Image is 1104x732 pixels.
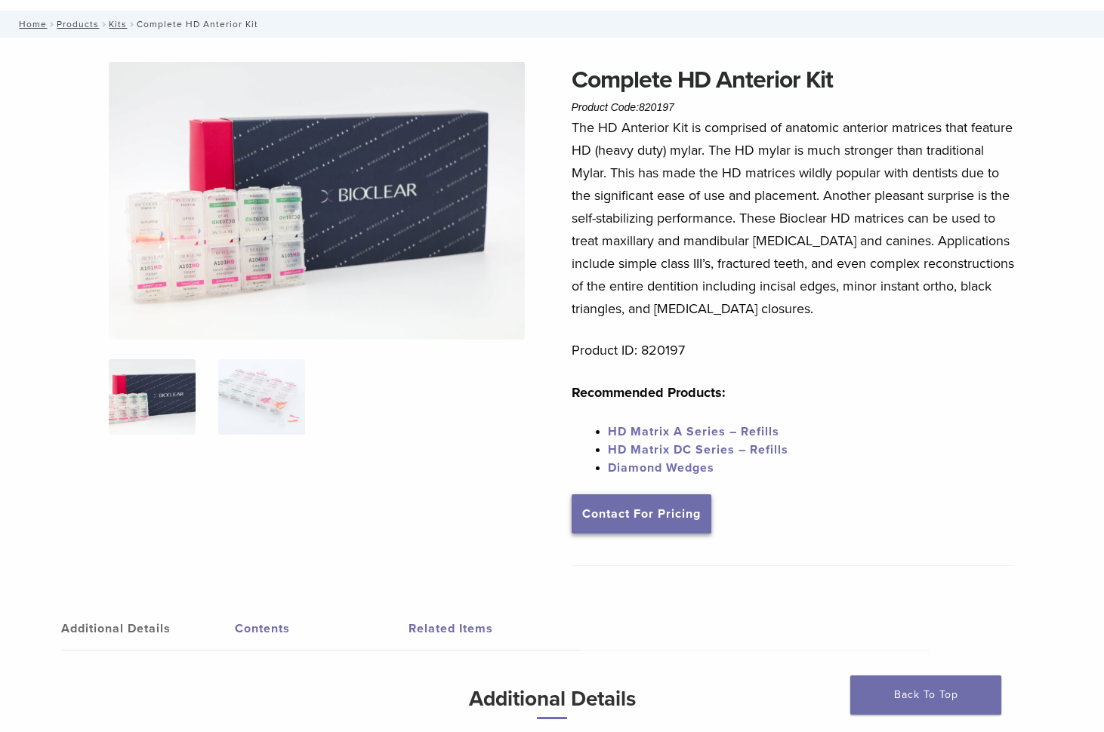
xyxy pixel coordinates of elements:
[61,607,235,650] a: Additional Details
[608,460,714,475] a: Diamond Wedges
[148,681,956,731] h3: Additional Details
[639,101,674,113] span: 820197
[109,62,526,340] img: IMG_8088 (1)
[235,607,409,650] a: Contents
[127,20,137,28] span: /
[572,384,726,401] strong: Recommended Products:
[409,607,582,650] a: Related Items
[57,19,99,29] a: Products
[14,19,47,29] a: Home
[572,116,1016,320] p: The HD Anterior Kit is comprised of anatomic anterior matrices that feature HD (heavy duty) mylar...
[608,442,788,457] a: HD Matrix DC Series – Refills
[109,19,127,29] a: Kits
[109,359,196,435] img: IMG_8088-1-324x324.jpg
[608,424,779,439] a: HD Matrix A Series – Refills
[850,675,1001,715] a: Back To Top
[572,62,1016,98] h1: Complete HD Anterior Kit
[218,359,305,435] img: Complete HD Anterior Kit - Image 2
[99,20,109,28] span: /
[47,20,57,28] span: /
[572,494,711,534] a: Contact For Pricing
[572,101,674,113] span: Product Code:
[572,339,1016,361] p: Product ID: 820197
[8,11,1096,38] nav: Complete HD Anterior Kit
